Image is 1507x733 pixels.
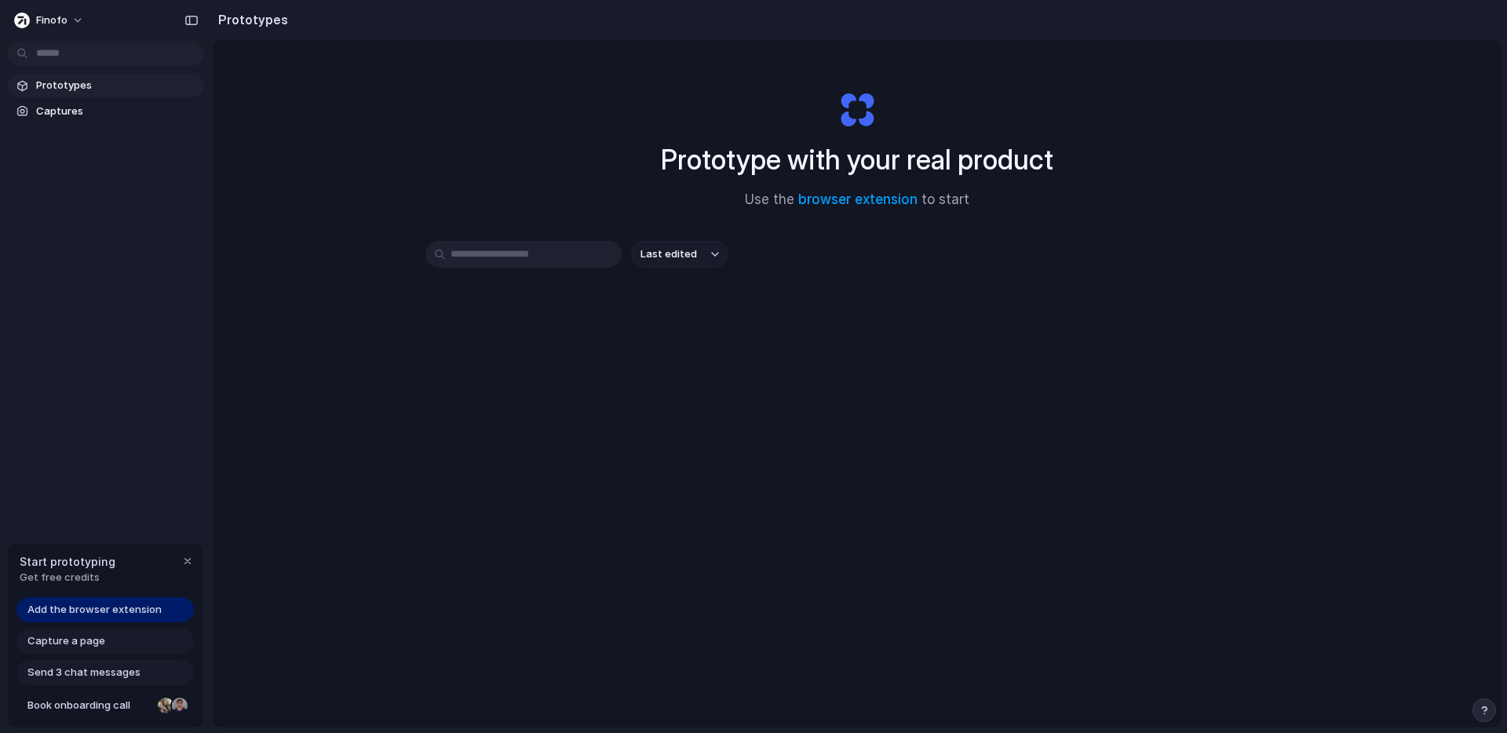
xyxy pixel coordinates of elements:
div: Nicole Kubica [156,696,175,715]
button: Finofo [8,8,92,33]
span: Start prototyping [20,553,115,570]
h2: Prototypes [212,10,288,29]
span: Finofo [36,13,68,28]
a: Book onboarding call [16,693,194,718]
span: Book onboarding call [27,698,151,713]
div: Christian Iacullo [170,696,189,715]
span: Last edited [640,246,697,262]
a: Prototypes [8,74,204,97]
button: Last edited [631,241,728,268]
span: Add the browser extension [27,602,162,618]
span: Captures [36,104,198,119]
a: Captures [8,100,204,123]
span: Send 3 chat messages [27,665,140,680]
span: Capture a page [27,633,105,649]
h1: Prototype with your real product [661,139,1053,181]
span: Use the to start [745,190,969,210]
span: Prototypes [36,78,198,93]
a: browser extension [798,191,918,207]
a: Add the browser extension [16,597,194,622]
span: Get free credits [20,570,115,585]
